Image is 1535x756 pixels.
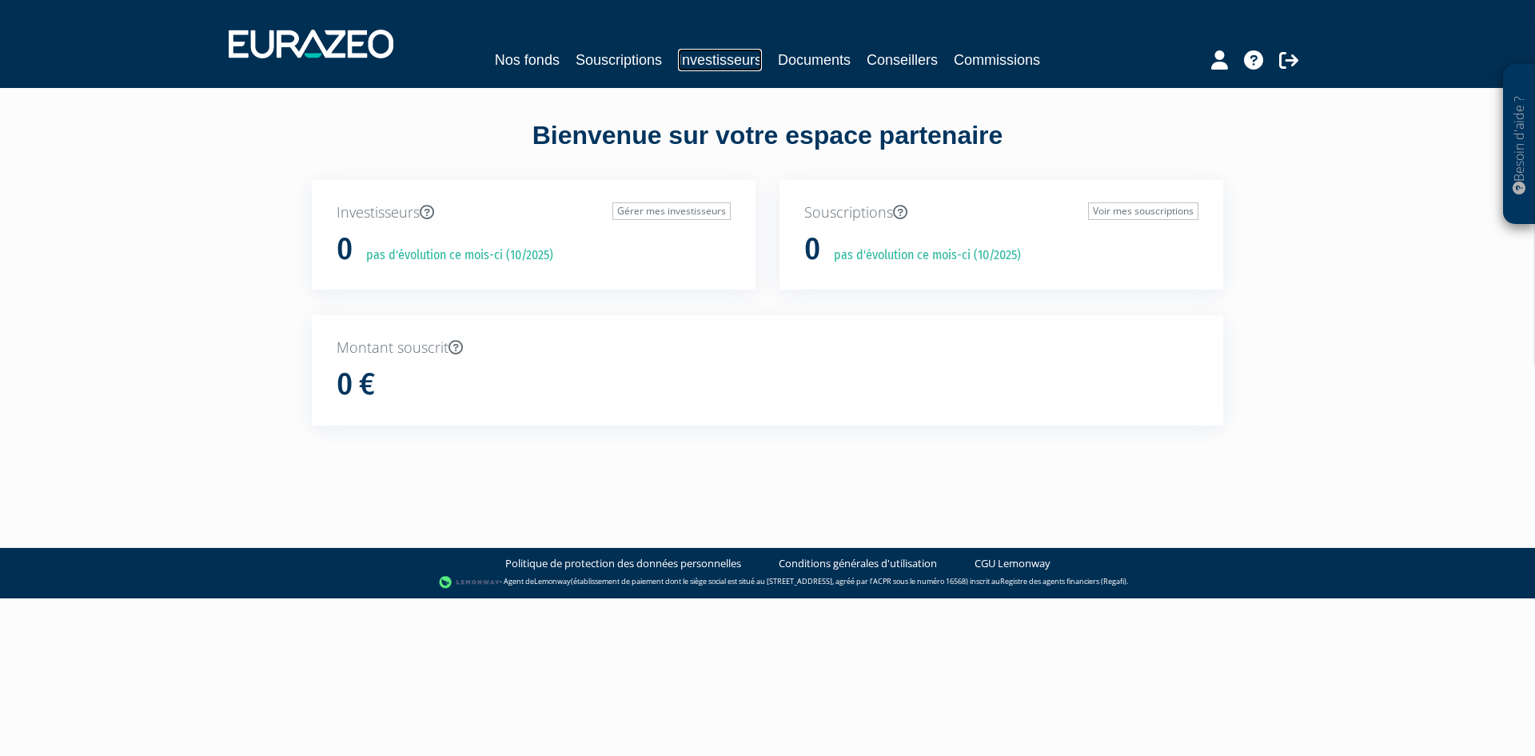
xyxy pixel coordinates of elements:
[1510,73,1529,217] p: Besoin d'aide ?
[534,576,571,586] a: Lemonway
[337,233,353,266] h1: 0
[439,574,500,590] img: logo-lemonway.png
[16,574,1519,590] div: - Agent de (établissement de paiement dont le siège social est situé au [STREET_ADDRESS], agréé p...
[337,368,375,402] h1: 0 €
[954,49,1040,71] a: Commissions
[337,338,1198,358] p: Montant souscrit
[975,556,1051,571] a: CGU Lemonway
[804,202,1198,223] p: Souscriptions
[804,233,820,266] h1: 0
[576,49,662,71] a: Souscriptions
[1088,202,1198,220] a: Voir mes souscriptions
[678,49,762,71] a: Investisseurs
[229,30,393,58] img: 1732889491-logotype_eurazeo_blanc_rvb.png
[300,118,1235,180] div: Bienvenue sur votre espace partenaire
[505,556,741,571] a: Politique de protection des données personnelles
[355,246,553,265] p: pas d'évolution ce mois-ci (10/2025)
[495,49,560,71] a: Nos fonds
[867,49,938,71] a: Conseillers
[337,202,731,223] p: Investisseurs
[823,246,1021,265] p: pas d'évolution ce mois-ci (10/2025)
[1000,576,1126,586] a: Registre des agents financiers (Regafi)
[612,202,731,220] a: Gérer mes investisseurs
[779,556,937,571] a: Conditions générales d'utilisation
[778,49,851,71] a: Documents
